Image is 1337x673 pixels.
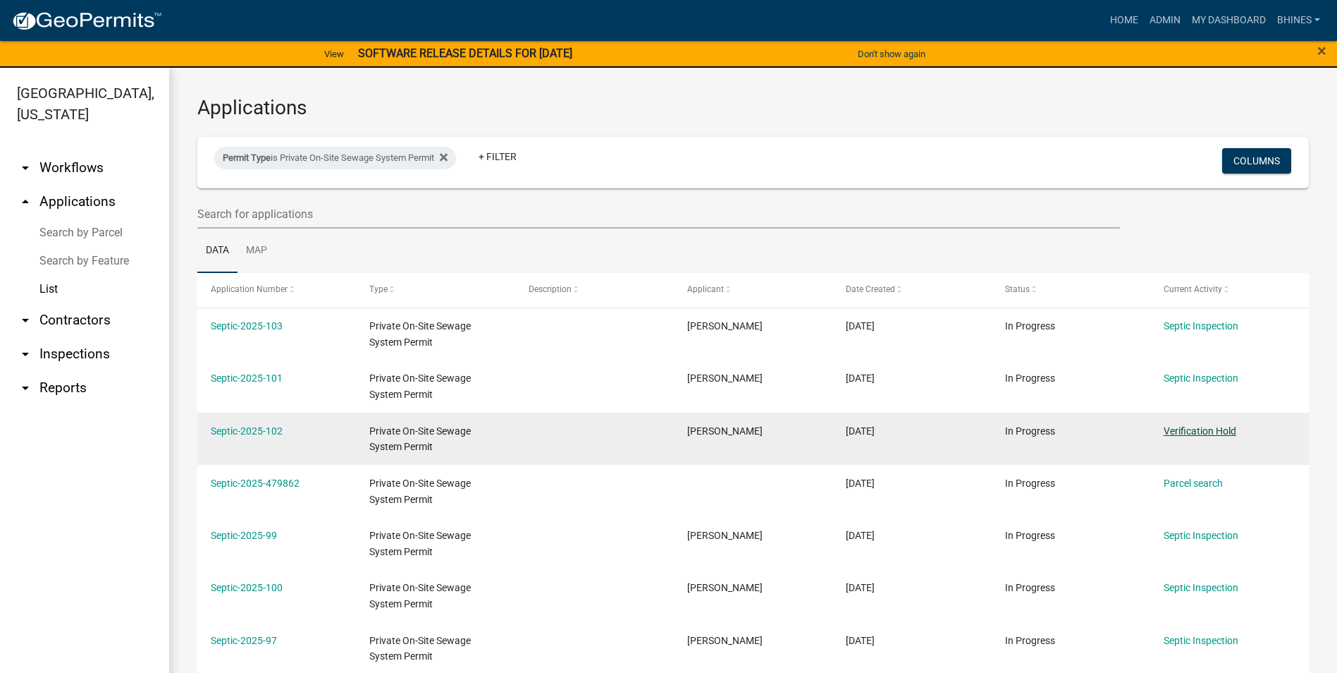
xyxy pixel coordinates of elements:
span: In Progress [1005,635,1055,646]
span: 09/15/2025 [846,582,875,593]
button: Close [1317,42,1326,59]
span: Neal Grogan [687,530,763,541]
span: Applicant [687,284,724,294]
a: Septic-2025-103 [211,320,283,332]
datatable-header-cell: Description [515,273,674,307]
a: + Filter [467,144,528,169]
a: Map [238,229,276,274]
a: Septic Inspection [1164,635,1238,646]
span: Private On-Site Sewage System Permit [369,530,471,557]
datatable-header-cell: Type [356,273,515,307]
a: Septic-2025-99 [211,530,277,541]
i: arrow_drop_down [17,346,34,363]
a: My Dashboard [1186,7,1271,34]
span: 09/18/2025 [846,372,875,384]
span: Permit Type [223,152,271,163]
button: Don't show again [852,42,931,66]
datatable-header-cell: Application Number [197,273,356,307]
span: John Hack II [687,372,763,384]
datatable-header-cell: Status [991,273,1150,307]
span: Description [529,284,572,294]
span: In Progress [1005,372,1055,384]
i: arrow_drop_down [17,312,34,329]
span: Gary Cheesman [687,425,763,437]
span: Type [369,284,388,294]
a: bhines [1271,7,1326,34]
span: Private On-Site Sewage System Permit [369,425,471,453]
span: Private On-Site Sewage System Permit [369,582,471,610]
span: 09/18/2025 [846,425,875,437]
span: Kevin Amador [687,320,763,332]
a: Home [1104,7,1144,34]
span: In Progress [1005,582,1055,593]
span: In Progress [1005,320,1055,332]
input: Search for applications [197,200,1120,229]
a: Septic Inspection [1164,530,1238,541]
span: In Progress [1005,530,1055,541]
span: Gary Cheesman [687,582,763,593]
a: Data [197,229,238,274]
datatable-header-cell: Date Created [832,273,991,307]
i: arrow_drop_up [17,193,34,210]
span: Private On-Site Sewage System Permit [369,635,471,662]
span: 09/16/2025 [846,530,875,541]
div: is Private On-Site Sewage System Permit [214,147,456,169]
span: John Hack II [687,635,763,646]
a: Septic-2025-97 [211,635,277,646]
strong: SOFTWARE RELEASE DETAILS FOR [DATE] [358,47,572,60]
a: Parcel search [1164,478,1223,489]
span: 09/17/2025 [846,478,875,489]
span: In Progress [1005,425,1055,437]
a: Septic Inspection [1164,582,1238,593]
a: Septic-2025-479862 [211,478,300,489]
span: Application Number [211,284,288,294]
span: 09/23/2025 [846,320,875,332]
a: Septic-2025-102 [211,425,283,437]
i: arrow_drop_down [17,159,34,176]
a: Admin [1144,7,1186,34]
span: Current Activity [1164,284,1222,294]
span: Private On-Site Sewage System Permit [369,478,471,505]
datatable-header-cell: Current Activity [1150,273,1309,307]
span: Status [1005,284,1030,294]
span: 09/11/2025 [846,635,875,646]
h3: Applications [197,96,1309,120]
button: Columns [1222,148,1291,174]
a: Verification Hold [1164,425,1236,437]
span: Date Created [846,284,895,294]
datatable-header-cell: Applicant [674,273,832,307]
a: Septic Inspection [1164,372,1238,384]
i: arrow_drop_down [17,380,34,396]
a: Septic Inspection [1164,320,1238,332]
a: View [319,42,350,66]
span: Private On-Site Sewage System Permit [369,320,471,348]
a: Septic-2025-101 [211,372,283,384]
span: In Progress [1005,478,1055,489]
a: Septic-2025-100 [211,582,283,593]
span: Private On-Site Sewage System Permit [369,372,471,400]
span: × [1317,41,1326,61]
